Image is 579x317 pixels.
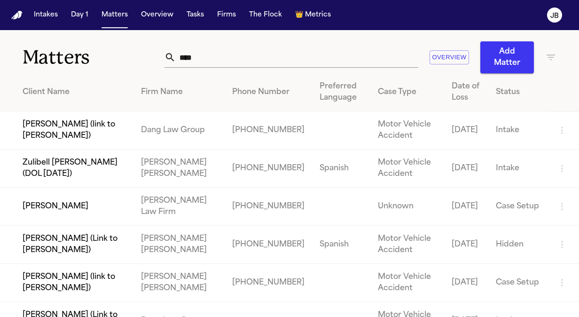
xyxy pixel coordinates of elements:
[444,226,488,264] td: [DATE]
[488,150,549,188] td: Intake
[11,11,23,20] a: Home
[213,7,240,24] button: Firms
[370,150,444,188] td: Motor Vehicle Accident
[444,188,488,226] td: [DATE]
[444,264,488,302] td: [DATE]
[452,81,481,103] div: Date of Loss
[370,188,444,226] td: Unknown
[488,264,549,302] td: Case Setup
[370,111,444,150] td: Motor Vehicle Accident
[444,150,488,188] td: [DATE]
[430,50,469,65] button: Overview
[225,226,312,264] td: [PHONE_NUMBER]
[370,264,444,302] td: Motor Vehicle Accident
[225,111,312,150] td: [PHONE_NUMBER]
[23,46,164,69] h1: Matters
[232,87,305,98] div: Phone Number
[320,81,363,103] div: Preferred Language
[370,226,444,264] td: Motor Vehicle Accident
[141,87,217,98] div: Firm Name
[496,87,541,98] div: Status
[480,41,534,73] button: Add Matter
[305,10,331,20] span: Metrics
[295,10,303,20] span: crown
[133,188,225,226] td: [PERSON_NAME] Law Firm
[225,188,312,226] td: [PHONE_NUMBER]
[291,7,335,24] button: crownMetrics
[488,111,549,150] td: Intake
[444,111,488,150] td: [DATE]
[133,111,225,150] td: Dang Law Group
[378,87,437,98] div: Case Type
[312,150,370,188] td: Spanish
[225,150,312,188] td: [PHONE_NUMBER]
[98,7,132,24] button: Matters
[23,87,126,98] div: Client Name
[30,7,62,24] button: Intakes
[67,7,92,24] button: Day 1
[488,188,549,226] td: Case Setup
[550,13,559,19] text: JB
[133,264,225,302] td: [PERSON_NAME] [PERSON_NAME]
[312,226,370,264] td: Spanish
[488,226,549,264] td: Hidden
[137,7,177,24] button: Overview
[133,226,225,264] td: [PERSON_NAME] [PERSON_NAME]
[245,7,286,24] button: The Flock
[11,11,23,20] img: Finch Logo
[133,150,225,188] td: [PERSON_NAME] [PERSON_NAME]
[225,264,312,302] td: [PHONE_NUMBER]
[183,7,208,24] button: Tasks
